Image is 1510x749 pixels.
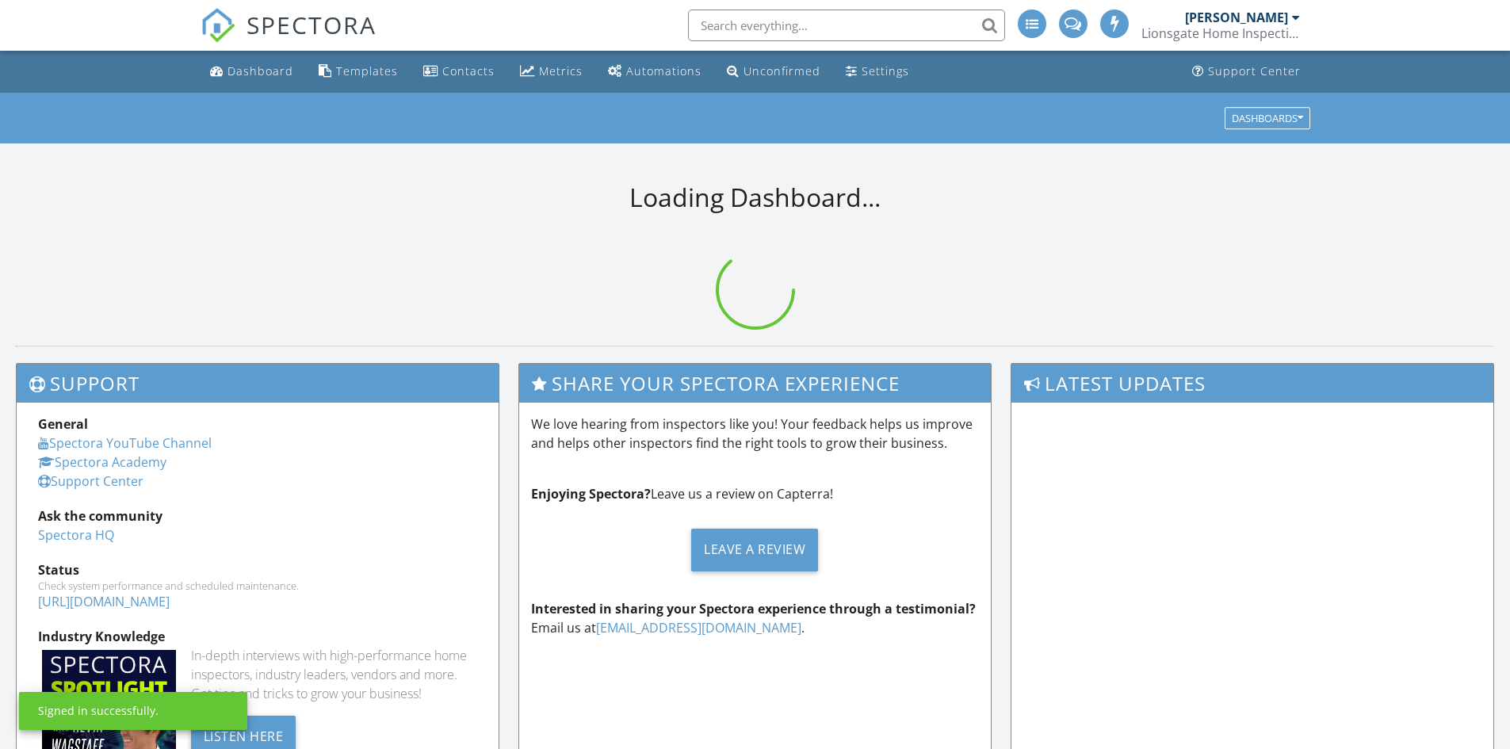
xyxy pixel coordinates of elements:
a: Unconfirmed [721,57,827,86]
h3: Share Your Spectora Experience [519,364,992,403]
a: SPECTORA [201,21,377,55]
a: Templates [312,57,404,86]
a: [URL][DOMAIN_NAME] [38,593,170,610]
strong: Interested in sharing your Spectora experience through a testimonial? [531,600,976,617]
a: Settings [839,57,916,86]
a: Contacts [417,57,501,86]
a: Leave a Review [531,516,980,583]
span: SPECTORA [247,8,377,41]
div: Industry Knowledge [38,627,477,646]
button: Dashboards [1225,107,1310,129]
div: Lionsgate Home Inspections LLC [1141,25,1300,41]
div: Settings [862,63,909,78]
div: Support Center [1208,63,1301,78]
div: Dashboards [1232,113,1303,124]
div: Signed in successfully. [38,703,159,719]
div: [PERSON_NAME] [1185,10,1288,25]
input: Search everything... [688,10,1005,41]
p: Leave us a review on Capterra! [531,484,980,503]
h3: Latest Updates [1011,364,1493,403]
div: Automations [626,63,701,78]
a: Listen Here [191,727,296,744]
div: Leave a Review [691,529,818,571]
div: Contacts [442,63,495,78]
div: Dashboard [227,63,293,78]
a: Spectora HQ [38,526,114,544]
strong: Enjoying Spectora? [531,485,651,503]
div: Metrics [539,63,583,78]
strong: General [38,415,88,433]
div: In-depth interviews with high-performance home inspectors, industry leaders, vendors and more. Ge... [191,646,477,703]
a: Support Center [38,472,143,490]
h3: Support [17,364,499,403]
img: The Best Home Inspection Software - Spectora [201,8,235,43]
div: Unconfirmed [744,63,820,78]
a: Support Center [1186,57,1307,86]
div: Status [38,560,477,579]
a: [EMAIL_ADDRESS][DOMAIN_NAME] [596,619,801,636]
a: Metrics [514,57,589,86]
a: Spectora Academy [38,453,166,471]
a: Spectora YouTube Channel [38,434,212,452]
p: Email us at . [531,599,980,637]
a: Dashboard [204,57,300,86]
a: Automations (Basic) [602,57,708,86]
div: Check system performance and scheduled maintenance. [38,579,477,592]
p: We love hearing from inspectors like you! Your feedback helps us improve and helps other inspecto... [531,415,980,453]
div: Ask the community [38,506,477,525]
div: Templates [336,63,398,78]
